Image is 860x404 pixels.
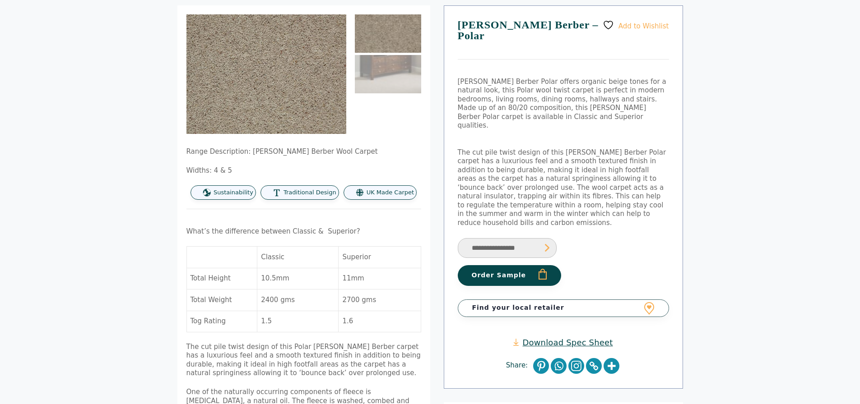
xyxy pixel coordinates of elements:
button: Order Sample [458,265,561,286]
span: The cut pile twist design of this [PERSON_NAME] Berber Polar carpet has a luxurious feel and a sm... [458,148,666,227]
h1: [PERSON_NAME] Berber – Polar [458,19,669,60]
span: Traditional Design [284,189,336,197]
p: Widths: 4 & 5 [186,166,421,175]
td: 2400 gms [257,289,339,311]
td: 1.5 [257,311,339,333]
td: 11mm [339,268,421,290]
span: UK Made Carpet [367,189,414,197]
td: Total Height [187,268,258,290]
span: The cut pile twist design of this Polar [PERSON_NAME] Berber carpet has a luxurious feel and a sm... [186,343,421,377]
span: Sustainability [214,189,253,197]
img: Tomkinson Berber - Polar - Image 2 [355,55,421,93]
span: Share: [506,361,532,370]
a: Copy Link [586,358,602,374]
td: 2700 gms [339,289,421,311]
p: What’s the difference between Classic & Superior? [186,227,421,236]
td: 10.5mm [257,268,339,290]
td: 1.6 [339,311,421,333]
td: Classic [257,247,339,268]
td: Superior [339,247,421,268]
span: [PERSON_NAME] Berber Polar offers organic beige tones for a natural look, this Polar wool twist c... [458,78,666,130]
a: Pinterest [533,358,549,374]
img: Tomkinson Berber - Polar [355,14,421,53]
td: Total Weight [187,289,258,311]
a: Instagram [568,358,584,374]
a: Add to Wishlist [603,19,669,31]
p: Range Description: [PERSON_NAME] Berber Wool Carpet [186,147,421,156]
span: Add to Wishlist [618,22,669,30]
a: Whatsapp [551,358,567,374]
a: Find your local retailer [458,299,669,317]
a: More [604,358,619,374]
a: Download Spec Sheet [513,337,613,348]
td: Tog Rating [187,311,258,333]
